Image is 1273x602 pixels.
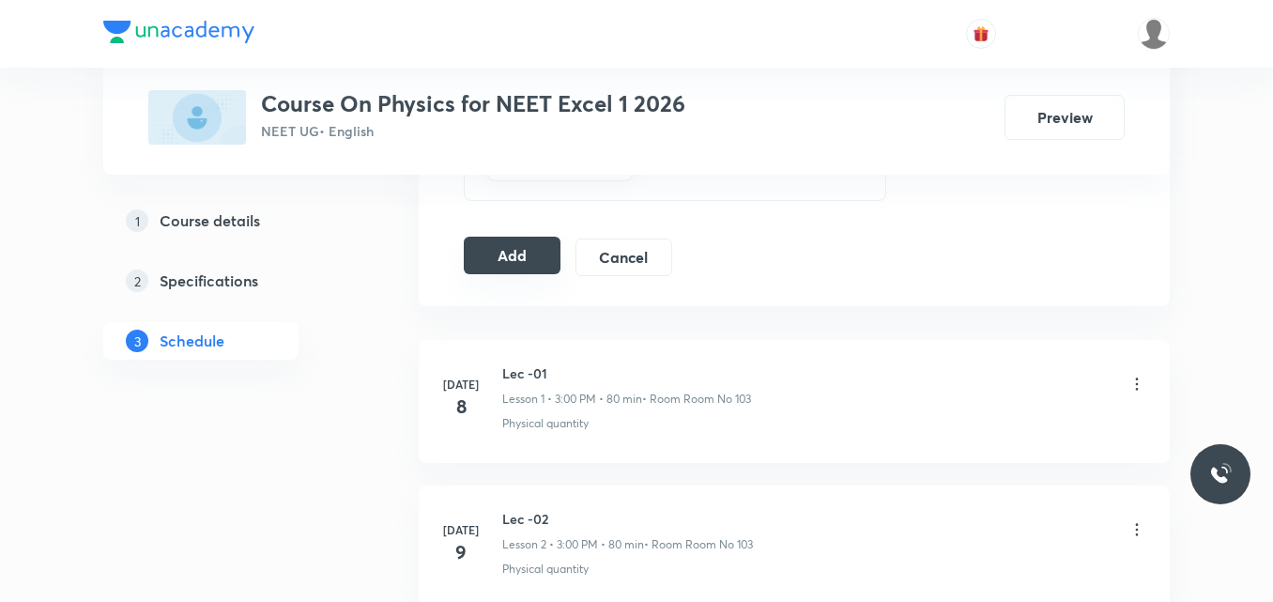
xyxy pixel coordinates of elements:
[261,90,685,117] h3: Course On Physics for NEET Excel 1 2026
[966,19,996,49] button: avatar
[502,391,642,408] p: Lesson 1 • 3:00 PM • 80 min
[126,209,148,232] p: 1
[261,121,685,141] p: NEET UG • English
[442,393,480,421] h4: 8
[442,521,480,538] h6: [DATE]
[160,330,224,352] h5: Schedule
[502,509,753,529] h6: Lec -02
[973,25,989,42] img: avatar
[1209,463,1232,486] img: ttu
[642,391,751,408] p: • Room Room No 103
[103,262,359,300] a: 2Specifications
[103,21,254,48] a: Company Logo
[644,536,753,553] p: • Room Room No 103
[502,363,751,383] h6: Lec -01
[160,209,260,232] h5: Course details
[126,330,148,352] p: 3
[442,376,480,393] h6: [DATE]
[502,561,589,578] p: Physical quantity
[103,202,359,239] a: 1Course details
[148,90,246,145] img: D059849B-D014-4B17-BFEC-7FA614A25897_plus.png
[442,538,480,566] h4: 9
[103,21,254,43] img: Company Logo
[1138,18,1170,50] img: Saniya Tarannum
[464,237,560,274] button: Add
[502,415,589,432] p: Physical quantity
[160,270,258,292] h5: Specifications
[126,270,148,292] p: 2
[575,239,672,276] button: Cancel
[1005,95,1125,140] button: Preview
[502,536,644,553] p: Lesson 2 • 3:00 PM • 80 min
